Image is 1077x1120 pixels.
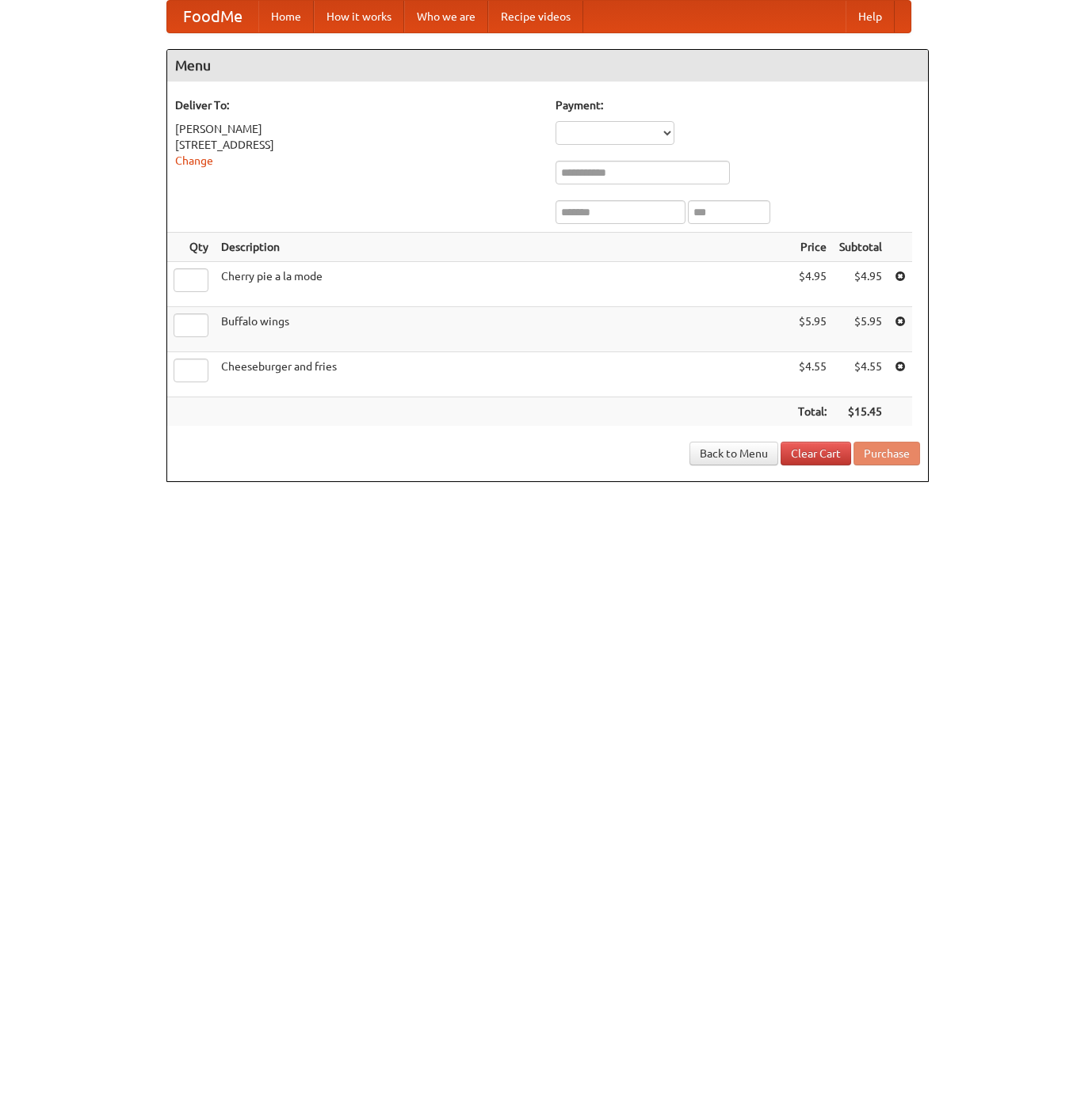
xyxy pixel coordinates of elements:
td: Buffalo wings [215,307,792,352]
a: Change [175,154,213,167]
td: Cherry pie a la mode [215,262,792,307]
a: Clear Cart [781,442,851,465]
td: $4.95 [833,262,888,307]
a: Back to Menu [689,442,778,465]
a: Help [846,1,895,32]
h5: Deliver To: [175,97,540,113]
button: Purchase [854,442,920,465]
a: FoodMe [167,1,258,32]
td: $4.95 [792,262,833,307]
a: How it works [314,1,404,32]
td: $4.55 [792,352,833,397]
th: Qty [167,233,215,262]
a: Recipe videos [488,1,583,32]
th: Description [215,233,792,262]
th: Subtotal [833,233,888,262]
a: Home [258,1,314,32]
div: [STREET_ADDRESS] [175,137,540,153]
td: $4.55 [833,352,888,397]
div: [PERSON_NAME] [175,121,540,137]
th: Total: [792,397,833,427]
h5: Payment: [556,97,920,113]
h4: Menu [167,50,928,82]
th: Price [792,233,833,262]
td: $5.95 [833,307,888,352]
td: $5.95 [792,307,833,352]
th: $15.45 [833,397,888,427]
td: Cheeseburger and fries [215,352,792,397]
a: Who we are [404,1,488,32]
